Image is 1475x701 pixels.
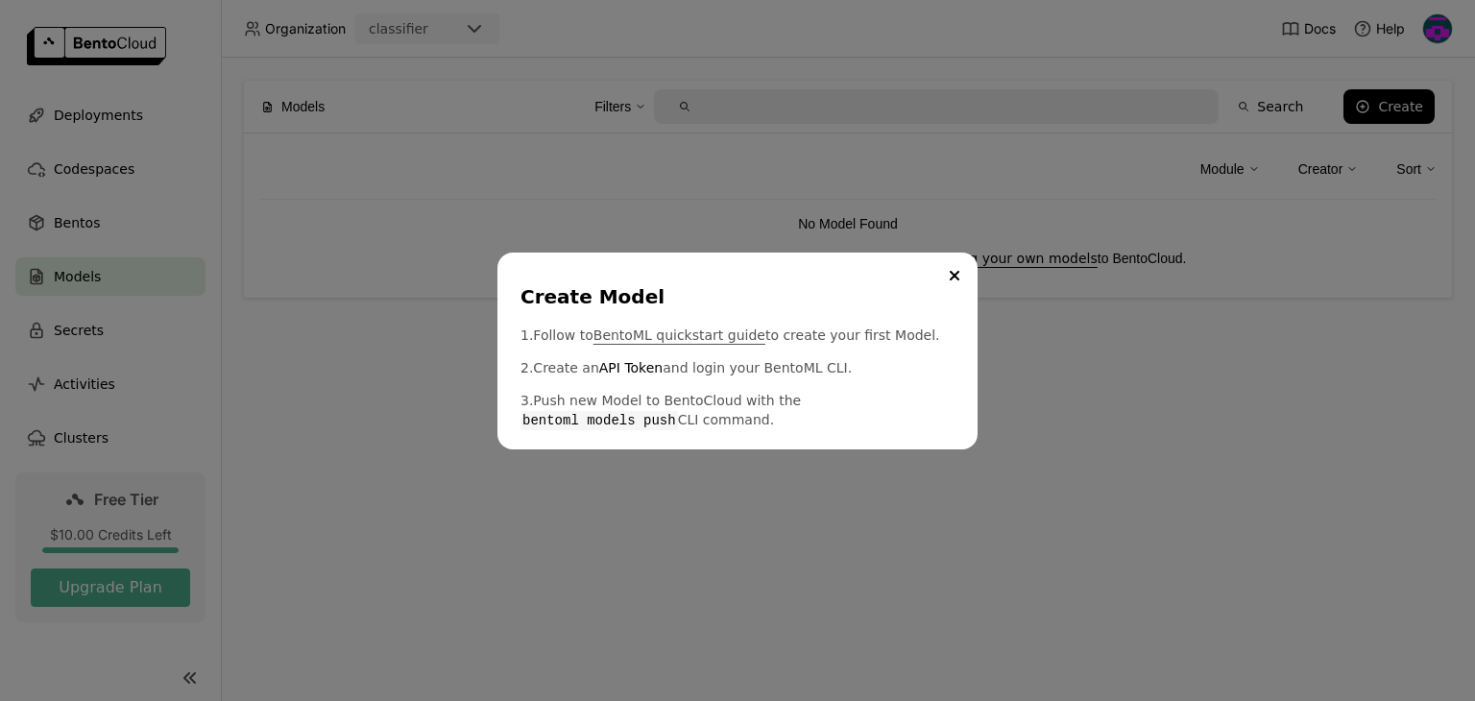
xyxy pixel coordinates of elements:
[943,264,966,287] button: Close
[520,411,678,430] code: bentoml models push
[520,358,955,377] p: 2. Create an and login your BentoML CLI.
[520,283,947,310] div: Create Model
[599,358,663,377] a: API Token
[520,326,955,345] p: 1. Follow to to create your first Model.
[520,391,955,430] p: 3. Push new Model to BentoCloud with the CLI command.
[593,326,765,345] a: BentoML quickstart guide
[497,253,978,449] div: dialog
